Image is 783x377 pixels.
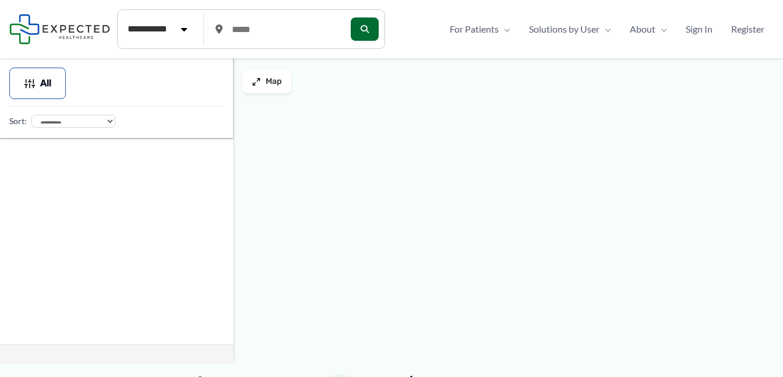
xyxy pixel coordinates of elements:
[24,77,36,89] img: Filter
[520,20,620,38] a: Solutions by UserMenu Toggle
[9,14,110,44] img: Expected Healthcare Logo - side, dark font, small
[252,77,261,86] img: Maximize
[630,20,655,38] span: About
[499,20,510,38] span: Menu Toggle
[620,20,676,38] a: AboutMenu Toggle
[686,20,713,38] span: Sign In
[440,20,520,38] a: For PatientsMenu Toggle
[529,20,599,38] span: Solutions by User
[655,20,667,38] span: Menu Toggle
[450,20,499,38] span: For Patients
[242,70,291,93] button: Map
[9,114,27,129] label: Sort:
[266,77,282,87] span: Map
[731,20,764,38] span: Register
[40,79,51,87] span: All
[722,20,774,38] a: Register
[676,20,722,38] a: Sign In
[599,20,611,38] span: Menu Toggle
[9,68,66,99] button: All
